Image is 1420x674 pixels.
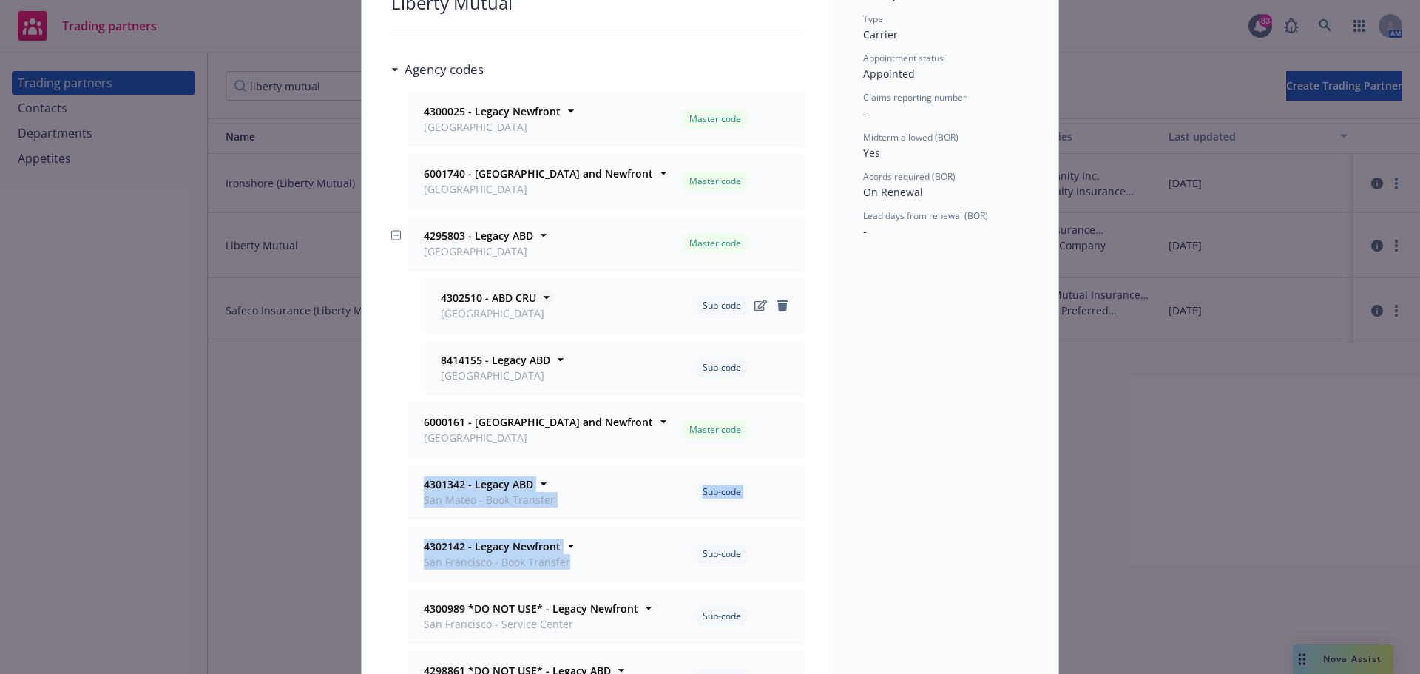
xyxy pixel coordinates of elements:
[863,170,956,183] span: Acords required (BOR)
[863,13,883,25] span: Type
[863,107,867,121] span: -
[424,492,555,508] span: San Mateo - Book Transfer
[424,104,561,118] strong: 4300025 - Legacy Newfront
[863,131,958,144] span: Midterm allowed (BOR)
[863,67,915,81] span: Appointed
[424,181,653,197] span: [GEOGRAPHIC_DATA]
[424,229,533,243] strong: 4295803 - Legacy ABD
[441,306,544,321] span: [GEOGRAPHIC_DATA]
[405,60,484,79] h3: Agency codes
[424,119,561,135] span: [GEOGRAPHIC_DATA]
[424,243,533,259] span: [GEOGRAPHIC_DATA]
[689,175,741,188] span: Master code
[441,368,550,383] span: [GEOGRAPHIC_DATA]
[424,554,570,570] span: San Francisco - Book Transfer
[424,539,561,553] strong: 4302142 - Legacy Newfront
[441,291,536,305] strong: 4302510 - ABD CRU
[863,27,898,41] span: Carrier
[751,297,769,314] a: Edit
[689,237,741,250] span: Master code
[774,297,791,314] a: Delete
[424,477,533,491] strong: 4301342 - Legacy ABD
[863,52,944,64] span: Appointment status
[703,299,741,312] span: Sub-code
[689,112,741,126] span: Master code
[703,547,741,561] span: Sub-code
[424,415,653,429] strong: 6000161 - [GEOGRAPHIC_DATA] and Newfront
[424,616,638,632] span: San Francisco - Service Center
[863,185,923,199] span: On Renewal
[703,485,741,499] span: Sub-code
[424,430,653,445] span: [GEOGRAPHIC_DATA]
[703,610,741,623] span: Sub-code
[703,361,741,374] span: Sub-code
[391,60,484,79] div: Agency codes
[424,166,653,181] strong: 6001740 - [GEOGRAPHIC_DATA] and Newfront
[863,91,967,104] span: Claims reporting number
[441,353,550,367] strong: 8414155 - Legacy ABD
[689,423,741,437] span: Master code
[863,146,880,160] span: Yes
[863,209,988,222] span: Lead days from renewal (BOR)
[863,224,867,238] span: -
[424,601,638,616] strong: 4300989 *DO NOT USE* - Legacy Newfront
